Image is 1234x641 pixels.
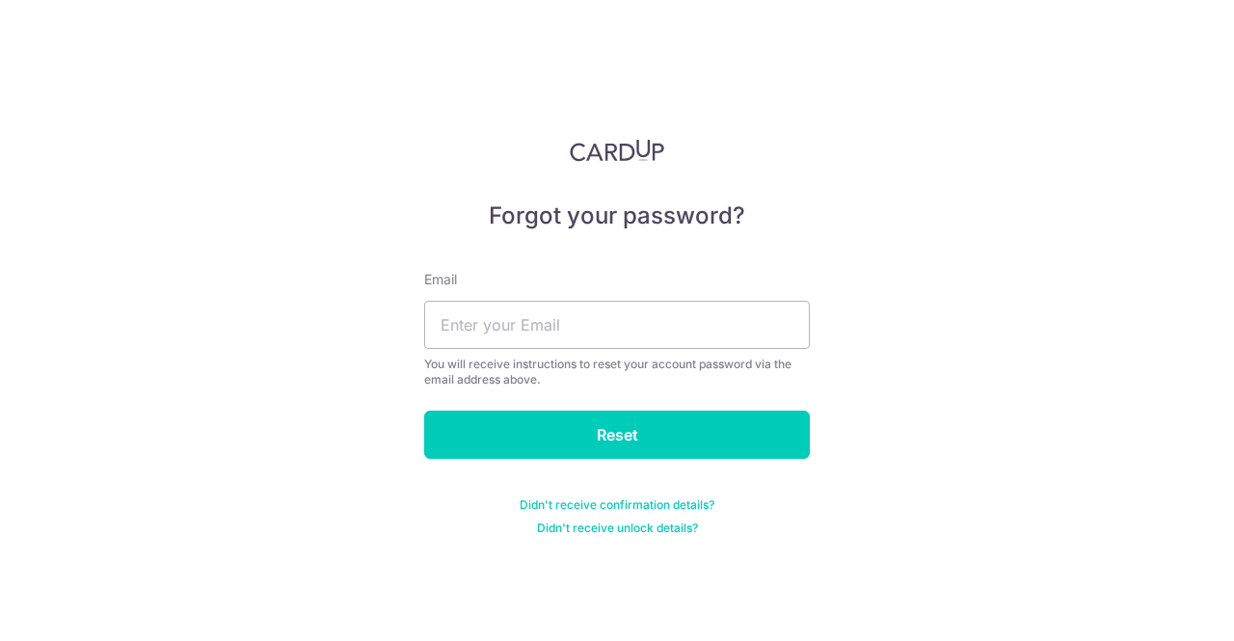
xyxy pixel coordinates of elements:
div: You will receive instructions to reset your account password via the email address above. [424,357,810,387]
label: Email [424,270,457,289]
a: Didn't receive unlock details? [537,521,698,536]
input: Reset [424,411,810,459]
h5: Forgot your password? [424,200,810,231]
input: Enter your Email [424,301,810,349]
a: Didn't receive confirmation details? [520,497,714,513]
img: CardUp Logo [570,139,664,162]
